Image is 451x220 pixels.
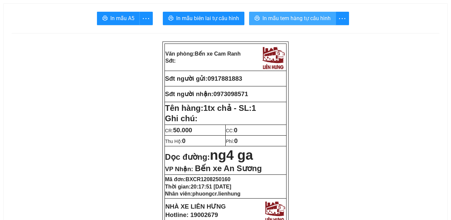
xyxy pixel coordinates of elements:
span: In mẫu tem hàng tự cấu hình [262,14,331,22]
strong: Dọc đường: [165,152,253,161]
span: 0 [234,137,237,144]
strong: Thời gian: [165,184,231,190]
span: CR: [165,128,192,133]
span: more [336,14,349,23]
span: In mẫu A5 [110,14,134,22]
button: printerIn mẫu tem hàng tự cấu hình [249,12,336,25]
strong: Hotline: 19002679 [165,211,218,218]
strong: Sđt người nhận: [165,90,214,97]
span: 1tx chả - SL: [203,103,256,113]
span: Bến xe Cam Ranh [195,51,241,57]
span: 0917881883 [208,75,242,82]
img: logo [260,45,286,70]
span: 0 [182,137,186,144]
span: Phí: [226,139,238,144]
span: printer [102,15,108,22]
span: Bến xe An Sương [195,164,262,173]
button: printerIn mẫu biên lai tự cấu hình [163,12,244,25]
span: printer [168,15,174,22]
span: VP Nhận: [165,165,193,172]
span: CC: [226,128,238,133]
button: printerIn mẫu A5 [97,12,140,25]
span: In mẫu biên lai tự cấu hình [176,14,239,22]
span: ng4 ga [210,148,253,162]
strong: Văn phòng: [165,51,241,57]
strong: Sđt người gửi: [165,75,208,82]
span: printer [254,15,260,22]
button: more [336,12,349,25]
strong: Nhân viên: [165,191,241,197]
strong: Tên hàng: [165,103,256,113]
span: Ghi chú: [165,114,198,123]
span: 0973098571 [213,90,248,97]
span: more [140,14,152,23]
span: phuongcr.lienhung [192,191,240,197]
span: BXCR1208250160 [186,176,230,182]
strong: NHÀ XE LIÊN HƯNG [165,203,226,210]
strong: Sđt: [165,58,176,64]
span: Thu Hộ: [165,139,186,144]
span: 0 [234,127,237,134]
span: 20:17:51 [DATE] [191,184,231,190]
button: more [139,12,153,25]
span: 50.000 [173,127,192,134]
span: 1 [252,103,256,113]
strong: Mã đơn: [165,176,231,182]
